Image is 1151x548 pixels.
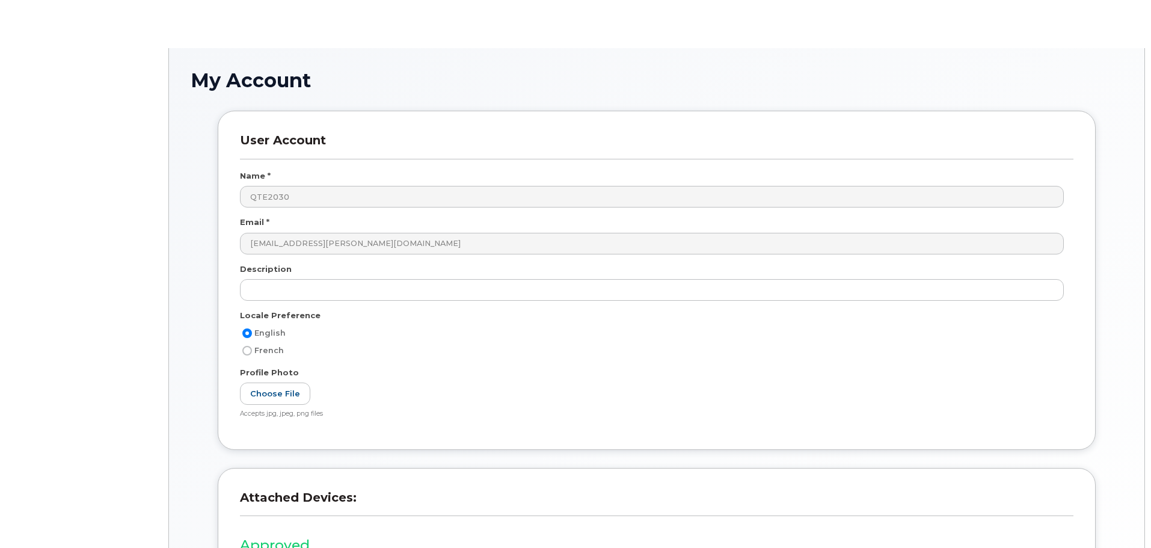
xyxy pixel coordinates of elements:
input: French [242,346,252,356]
label: Locale Preference [240,310,321,321]
span: French [254,346,284,355]
label: Name * [240,170,271,182]
input: English [242,328,252,338]
span: English [254,328,286,337]
h3: Attached Devices: [240,490,1073,516]
h1: My Account [191,70,1123,91]
div: Accepts jpg, jpeg, png files [240,410,1064,419]
label: Email * [240,217,269,228]
h3: User Account [240,133,1073,159]
label: Profile Photo [240,367,299,378]
label: Choose File [240,383,310,405]
label: Description [240,263,292,275]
